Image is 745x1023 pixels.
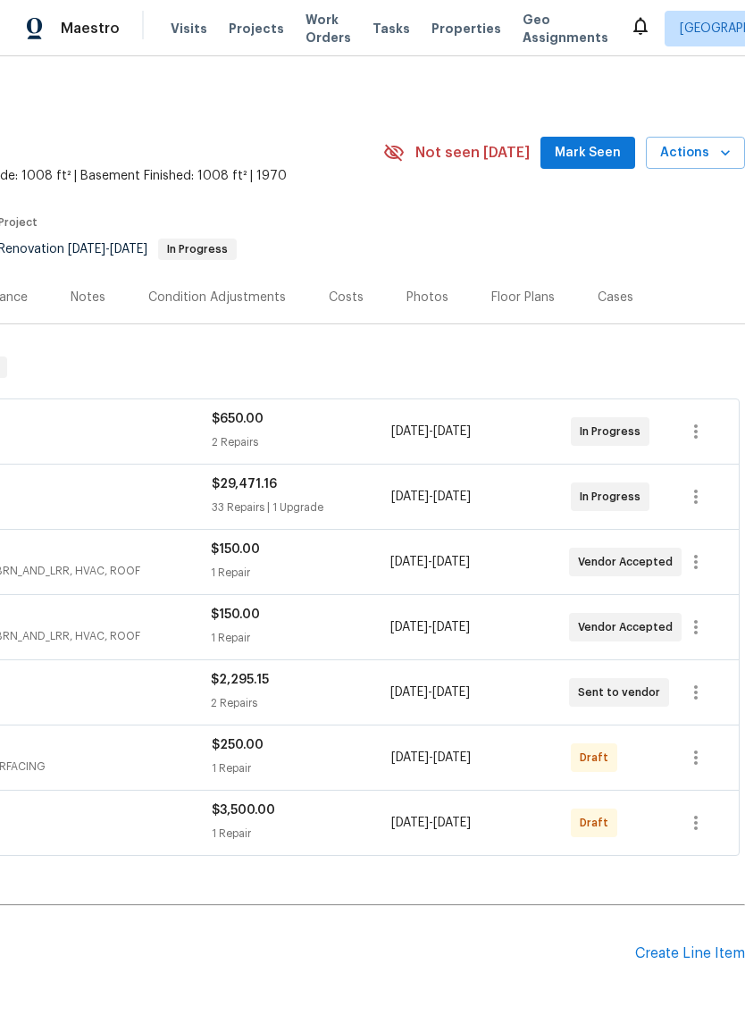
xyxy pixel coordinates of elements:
div: Cases [598,289,633,306]
div: 1 Repair [211,564,389,582]
span: [DATE] [391,751,429,764]
div: 2 Repairs [211,694,389,712]
span: Vendor Accepted [578,618,680,636]
span: - [391,423,471,440]
span: - [391,488,471,506]
span: Mark Seen [555,142,621,164]
div: Photos [406,289,448,306]
span: - [68,243,147,256]
span: Draft [580,749,615,767]
span: [DATE] [433,751,471,764]
span: Geo Assignments [523,11,608,46]
div: Floor Plans [491,289,555,306]
div: Create Line Item [635,945,745,962]
div: Costs [329,289,364,306]
span: [DATE] [433,817,471,829]
span: In Progress [580,488,648,506]
div: 2 Repairs [212,433,391,451]
span: [DATE] [432,556,470,568]
span: [DATE] [391,425,429,438]
div: 1 Repair [212,759,391,777]
span: [DATE] [390,621,428,633]
span: [DATE] [432,621,470,633]
span: $3,500.00 [212,804,275,817]
span: - [390,683,470,701]
span: $650.00 [212,413,264,425]
span: Draft [580,814,615,832]
span: [DATE] [433,491,471,503]
span: Actions [660,142,731,164]
span: $150.00 [211,543,260,556]
span: [DATE] [391,491,429,503]
span: - [390,618,470,636]
div: 1 Repair [211,629,389,647]
span: Sent to vendor [578,683,667,701]
span: Projects [229,20,284,38]
span: [DATE] [432,686,470,699]
div: Notes [71,289,105,306]
span: In Progress [580,423,648,440]
span: $2,295.15 [211,674,269,686]
button: Mark Seen [540,137,635,170]
div: Condition Adjustments [148,289,286,306]
span: Properties [431,20,501,38]
span: Visits [171,20,207,38]
span: $29,471.16 [212,478,277,491]
span: [DATE] [68,243,105,256]
span: Maestro [61,20,120,38]
span: Not seen [DATE] [415,144,530,162]
span: Tasks [372,22,410,35]
span: - [391,749,471,767]
span: Vendor Accepted [578,553,680,571]
button: Actions [646,137,745,170]
span: [DATE] [391,817,429,829]
span: [DATE] [390,556,428,568]
span: $150.00 [211,608,260,621]
span: [DATE] [390,686,428,699]
span: [DATE] [110,243,147,256]
span: In Progress [160,244,235,255]
span: - [391,814,471,832]
span: - [390,553,470,571]
div: 33 Repairs | 1 Upgrade [212,499,391,516]
span: $250.00 [212,739,264,751]
span: [DATE] [433,425,471,438]
div: 1 Repair [212,825,391,843]
span: Work Orders [306,11,351,46]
